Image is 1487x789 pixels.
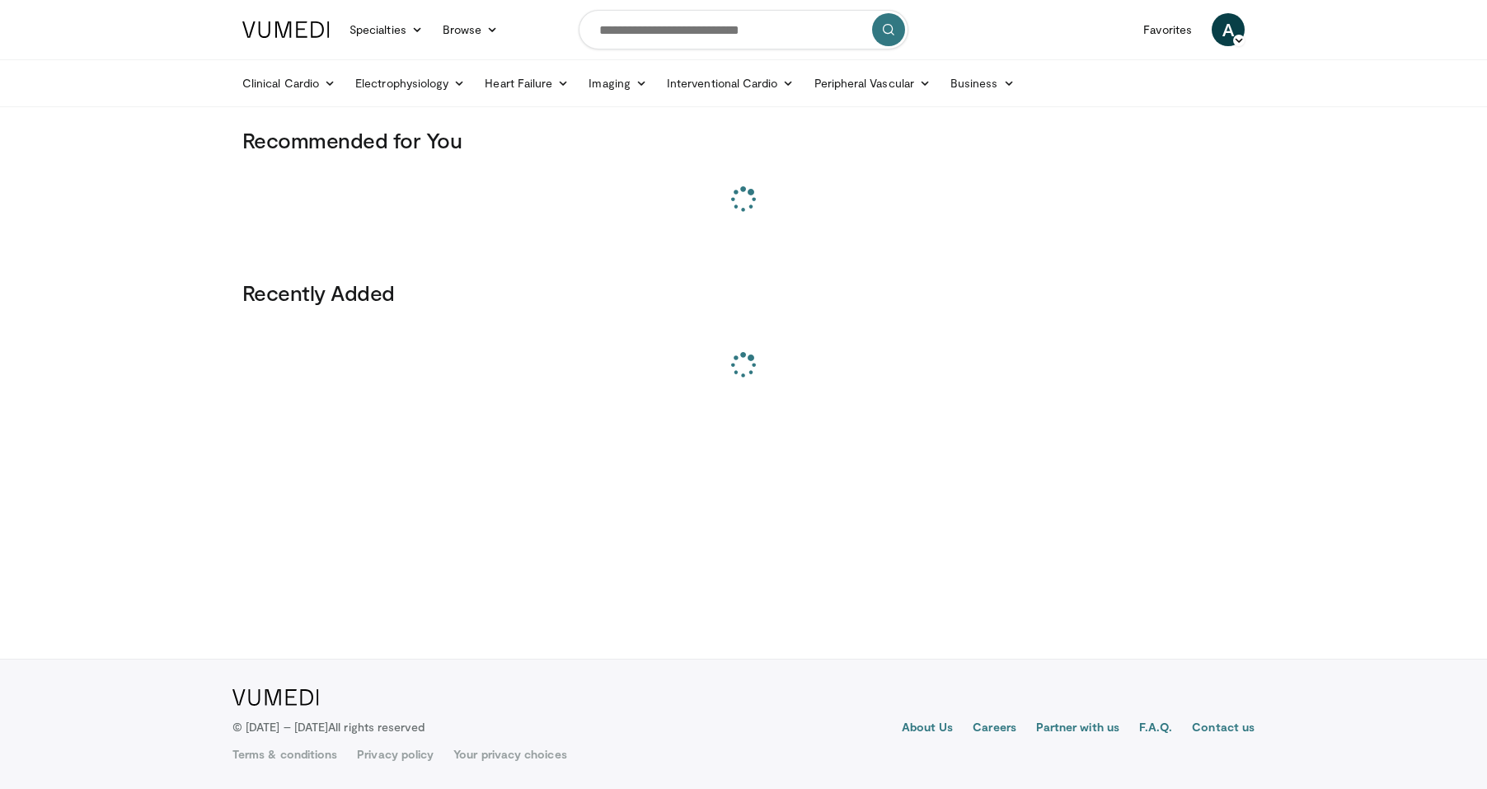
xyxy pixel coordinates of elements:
p: © [DATE] – [DATE] [232,719,425,735]
span: All rights reserved [328,720,425,734]
a: Browse [433,13,509,46]
a: Electrophysiology [345,67,475,100]
a: Heart Failure [475,67,579,100]
a: Peripheral Vascular [804,67,941,100]
a: Careers [973,719,1016,739]
a: Specialties [340,13,433,46]
a: Privacy policy [357,746,434,763]
a: A [1212,13,1245,46]
a: Favorites [1133,13,1202,46]
img: VuMedi Logo [242,21,330,38]
input: Search topics, interventions [579,10,908,49]
a: Imaging [579,67,657,100]
a: Partner with us [1036,719,1119,739]
h3: Recently Added [242,279,1245,306]
a: Business [941,67,1025,100]
a: F.A.Q. [1139,719,1172,739]
a: Interventional Cardio [657,67,804,100]
a: Your privacy choices [453,746,566,763]
img: VuMedi Logo [232,689,319,706]
a: Terms & conditions [232,746,337,763]
a: Clinical Cardio [232,67,345,100]
h3: Recommended for You [242,127,1245,153]
a: Contact us [1192,719,1255,739]
a: About Us [902,719,954,739]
